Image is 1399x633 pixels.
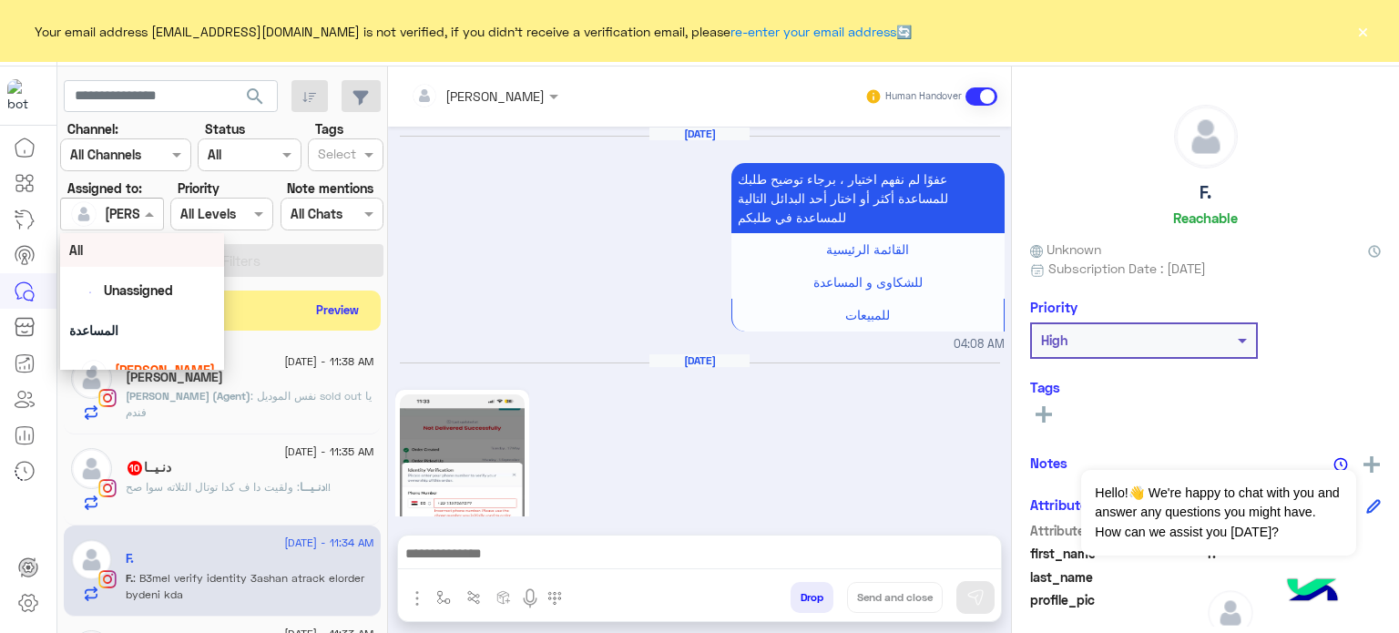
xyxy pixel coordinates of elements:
[1030,567,1204,587] span: last_name
[7,79,40,112] img: 919860931428189
[67,119,118,138] label: Channel:
[98,479,117,497] img: Instagram
[1363,456,1380,473] img: add
[649,128,750,140] h6: [DATE]
[954,336,1005,353] span: 04:08 AM
[178,179,220,198] label: Priority
[300,480,325,494] span: دنـيــا
[126,460,171,475] h5: دنـيــا
[1175,106,1237,168] img: defaultAdmin.png
[885,89,962,104] small: Human Handover
[115,362,215,378] span: [PERSON_NAME]
[67,179,142,198] label: Assigned to:
[287,179,373,198] label: Note mentions
[429,582,459,612] button: select flow
[69,242,83,258] span: All
[1030,454,1067,471] h6: Notes
[126,389,250,403] span: [PERSON_NAME] (Agent)
[126,571,364,601] span: B3mel verify identity 3ashan atrack elorder bydeni kda
[436,590,451,605] img: select flow
[459,582,489,612] button: Trigger scenario
[74,283,92,301] div: loading...
[1030,496,1095,513] h6: Attributes
[284,444,373,460] span: [DATE] - 11:35 AM
[98,570,117,588] img: Instagram
[284,353,373,370] span: [DATE] - 11:38 AM
[813,274,923,290] span: للشكاوى و المساعدة
[519,587,541,609] img: send voice note
[1030,544,1204,563] span: first_name
[791,582,833,613] button: Drop
[1030,240,1101,259] span: Unknown
[233,80,278,119] button: search
[71,201,97,227] img: defaultAdmin.png
[126,571,133,585] span: F.
[104,282,173,298] span: Unassigned
[466,590,481,605] img: Trigger scenario
[1353,22,1372,40] button: ×
[1030,590,1204,632] span: profile_pic
[126,480,331,494] span: ولقيت دا ف كدا توتال التلاته سوا صح!!
[71,539,112,580] img: defaultAdmin.png
[126,370,223,385] h5: Rawan mohamed
[1200,182,1211,203] h5: F.
[60,313,224,347] div: المساعدة
[244,86,266,107] span: search
[98,389,117,407] img: Instagram
[496,590,511,605] img: create order
[1281,560,1344,624] img: hulul-logo.png
[309,297,367,323] button: Preview
[60,233,224,370] ng-dropdown-panel: Options list
[1173,209,1238,226] h6: Reachable
[547,591,562,606] img: make a call
[1030,379,1381,395] h6: Tags
[126,551,134,567] h5: F.
[205,119,245,138] label: Status
[71,448,112,489] img: defaultAdmin.png
[35,22,912,41] span: Your email address [EMAIL_ADDRESS][DOMAIN_NAME] is not verified, if you didn't receive a verifica...
[1081,470,1355,556] span: Hello!👋 We're happy to chat with you and answer any questions you might have. How can we assist y...
[847,582,943,613] button: Send and close
[845,307,890,322] span: للمبيعات
[406,587,428,609] img: send attachment
[730,24,896,39] a: re-enter your email address
[1030,521,1204,540] span: Attribute Name
[315,144,356,168] div: Select
[284,535,373,551] span: [DATE] - 11:34 AM
[731,163,1005,233] p: 29/8/2025, 4:08 AM
[71,358,112,399] img: defaultAdmin.png
[966,588,985,607] img: send message
[826,241,909,257] span: القائمة الرئيسية
[1048,259,1206,278] span: Subscription Date : [DATE]
[489,582,519,612] button: create order
[649,354,750,367] h6: [DATE]
[81,360,107,385] img: defaultAdmin.png
[128,461,142,475] span: 10
[1030,299,1077,315] h6: Priority
[315,119,343,138] label: Tags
